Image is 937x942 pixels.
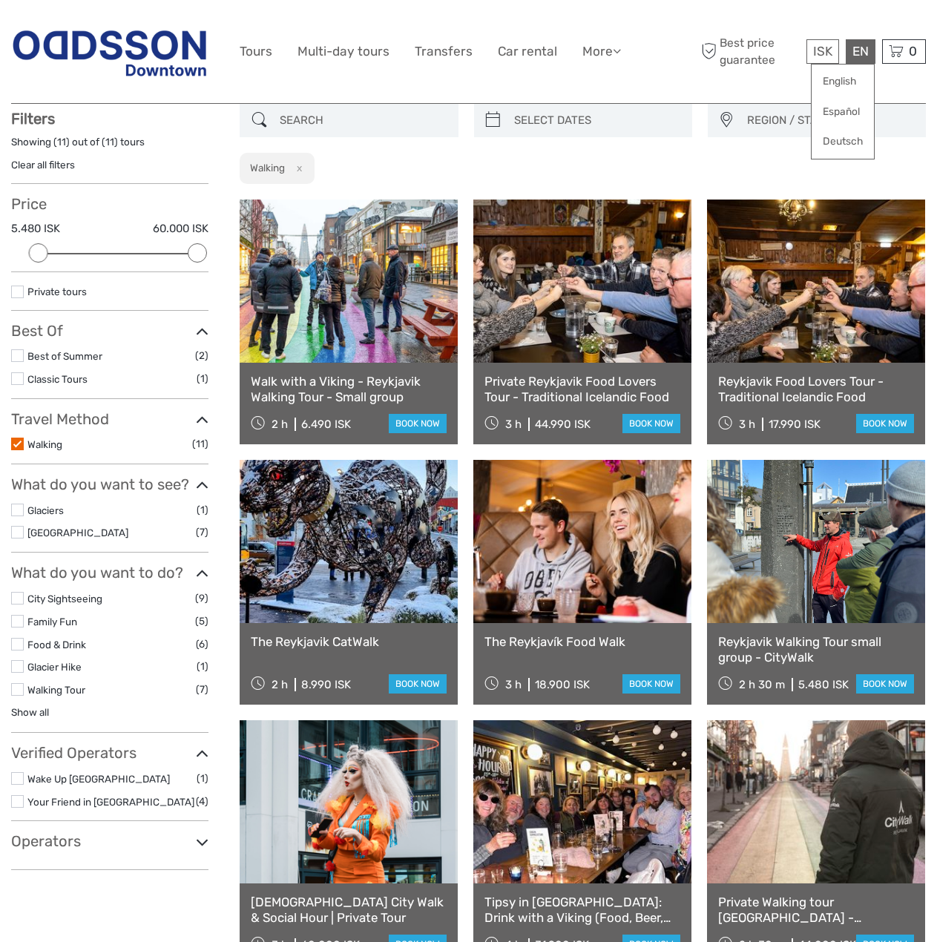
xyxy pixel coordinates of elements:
[27,773,170,785] a: Wake Up [GEOGRAPHIC_DATA]
[622,674,680,694] a: book now
[11,564,208,582] h3: What do you want to do?
[505,418,522,431] span: 3 h
[739,418,755,431] span: 3 h
[192,435,208,452] span: (11)
[27,639,86,650] a: Food & Drink
[718,895,914,925] a: Private Walking tour [GEOGRAPHIC_DATA] - [GEOGRAPHIC_DATA]
[195,613,208,630] span: (5)
[11,135,208,158] div: Showing ( ) out of ( ) tours
[153,221,208,237] label: 60.000 ISK
[250,162,285,174] h2: Walking
[57,135,66,149] label: 11
[11,475,208,493] h3: What do you want to see?
[27,350,102,362] a: Best of Summer
[27,684,85,696] a: Walking Tour
[197,370,208,387] span: (1)
[812,128,874,155] a: Deutsch
[856,414,914,433] a: book now
[697,35,803,67] span: Best price guarantee
[27,616,77,628] a: Family Fun
[11,410,208,428] h3: Travel Method
[196,636,208,653] span: (6)
[197,770,208,787] span: (1)
[11,832,208,850] h3: Operators
[622,414,680,433] a: book now
[21,26,168,38] p: We're away right now. Please check back later!
[11,221,60,237] label: 5.480 ISK
[251,374,447,404] a: Walk with a Viking - Reykjavik Walking Tour - Small group
[27,527,128,538] a: [GEOGRAPHIC_DATA]
[27,438,62,450] a: Walking
[535,678,590,691] div: 18.900 ISK
[251,895,447,925] a: [DEMOGRAPHIC_DATA] City Walk & Social Hour | Private Tour
[272,678,288,691] span: 2 h
[195,590,208,607] span: (9)
[498,41,557,62] a: Car rental
[739,678,785,691] span: 2 h 30 m
[484,895,680,925] a: Tipsy in [GEOGRAPHIC_DATA]: Drink with a Viking (Food, Beer, Music)
[11,159,75,171] a: Clear all filters
[27,661,82,673] a: Glacier Hike
[196,681,208,698] span: (7)
[11,195,208,213] h3: Price
[27,286,87,297] a: Private tours
[274,108,450,134] input: SEARCH
[505,678,522,691] span: 3 h
[196,793,208,810] span: (4)
[582,41,621,62] a: More
[812,99,874,125] a: Español
[11,322,208,340] h3: Best Of
[718,634,914,665] a: Reykjavik Walking Tour small group - CityWalk
[484,374,680,404] a: Private Reykjavik Food Lovers Tour - Traditional Icelandic Food
[907,44,919,59] span: 0
[798,678,849,691] div: 5.480 ISK
[11,22,208,82] img: Reykjavik Residence
[11,744,208,762] h3: Verified Operators
[11,706,49,718] a: Show all
[856,674,914,694] a: book now
[769,418,821,431] div: 17.990 ISK
[415,41,473,62] a: Transfers
[297,41,389,62] a: Multi-day tours
[535,418,591,431] div: 44.990 ISK
[105,135,114,149] label: 11
[197,658,208,675] span: (1)
[171,23,188,41] button: Open LiveChat chat widget
[195,347,208,364] span: (2)
[27,504,64,516] a: Glaciers
[301,418,351,431] div: 6.490 ISK
[27,593,102,605] a: City Sightseeing
[272,418,288,431] span: 2 h
[196,524,208,541] span: (7)
[813,44,832,59] span: ISK
[240,41,272,62] a: Tours
[484,634,680,649] a: The Reykjavík Food Walk
[718,374,914,404] a: Reykjavik Food Lovers Tour - Traditional Icelandic Food
[846,39,875,64] div: EN
[197,501,208,518] span: (1)
[389,414,447,433] a: book now
[508,108,685,134] input: SELECT DATES
[11,110,55,128] strong: Filters
[27,373,88,385] a: Classic Tours
[287,160,307,176] button: x
[27,796,194,808] a: Your Friend in [GEOGRAPHIC_DATA]
[251,634,447,649] a: The Reykjavik CatWalk
[301,678,351,691] div: 8.990 ISK
[812,68,874,95] a: English
[740,108,918,133] button: REGION / STARTS FROM
[389,674,447,694] a: book now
